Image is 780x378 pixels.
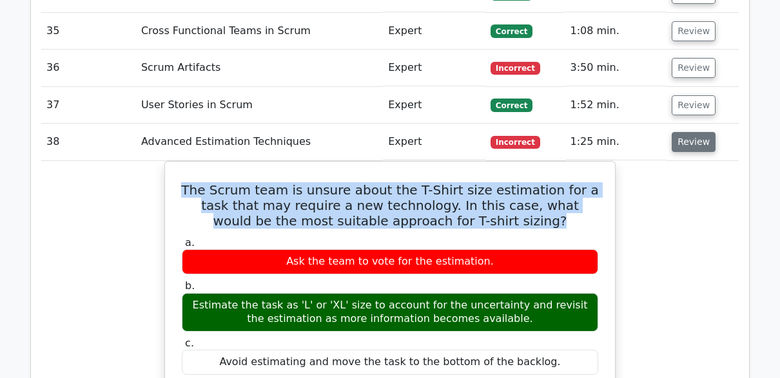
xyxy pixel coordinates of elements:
[41,50,136,86] td: 36
[672,132,716,152] button: Review
[565,50,667,86] td: 3:50 min.
[180,182,600,229] h5: The Scrum team is unsure about the T-Shirt size estimation for a task that may require a new tech...
[491,62,540,75] span: Incorrect
[136,13,383,50] td: Cross Functional Teams in Scrum
[185,337,194,349] span: c.
[672,58,716,78] button: Review
[136,124,383,160] td: Advanced Estimation Techniques
[185,279,195,292] span: b.
[565,124,667,160] td: 1:25 min.
[41,87,136,124] td: 37
[182,249,598,274] div: Ask the team to vote for the estimation.
[383,87,485,124] td: Expert
[41,13,136,50] td: 35
[136,50,383,86] td: Scrum Artifacts
[185,236,195,249] span: a.
[491,99,532,111] span: Correct
[565,87,667,124] td: 1:52 min.
[672,95,716,115] button: Review
[491,24,532,37] span: Correct
[383,13,485,50] td: Expert
[41,124,136,160] td: 38
[491,136,540,149] span: Incorrect
[383,124,485,160] td: Expert
[383,50,485,86] td: Expert
[672,21,716,41] button: Review
[182,293,598,332] div: Estimate the task as 'L' or 'XL' size to account for the uncertainty and revisit the estimation a...
[182,350,598,375] div: Avoid estimating and move the task to the bottom of the backlog.
[136,87,383,124] td: User Stories in Scrum
[565,13,667,50] td: 1:08 min.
